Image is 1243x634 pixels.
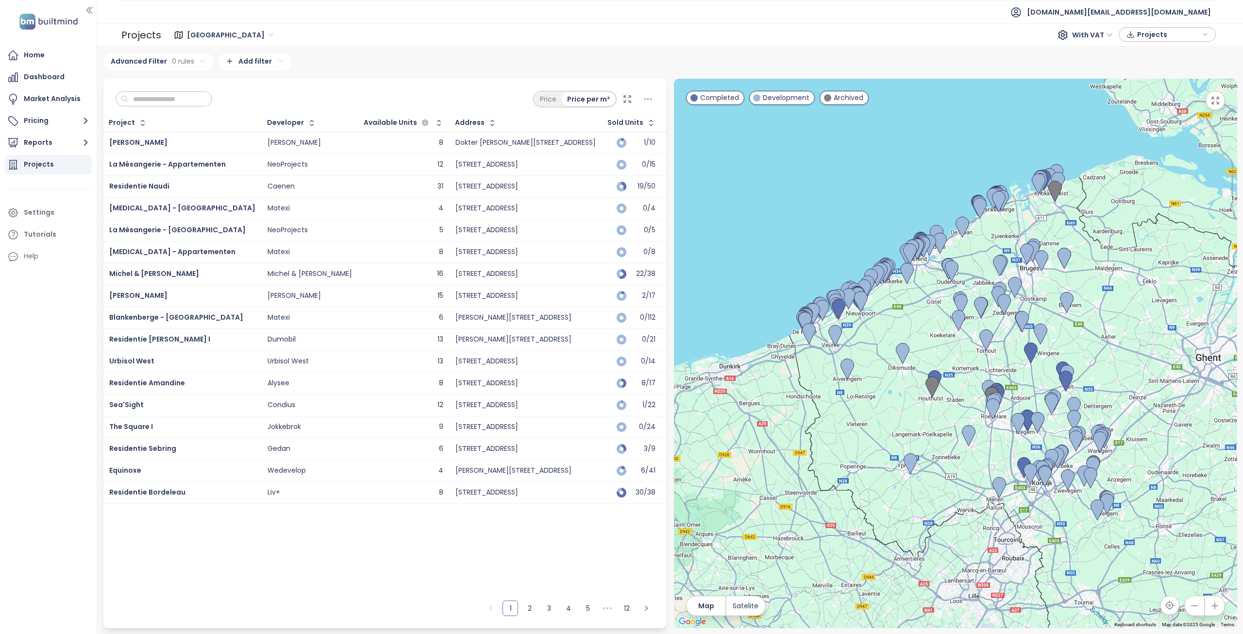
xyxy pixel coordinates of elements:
div: Developer [267,120,304,126]
div: 6 [439,445,443,453]
div: Project [109,120,135,126]
div: Market Analysis [24,93,81,105]
span: La Mésangerie - Appartementen [109,159,226,169]
div: 0/24 [631,424,655,430]
span: Residentie Bordeleau [109,487,185,497]
div: 13 [437,335,443,344]
div: 12 [437,160,443,169]
a: The Square I [109,422,153,431]
a: Settings [5,203,92,223]
div: [PERSON_NAME] [268,291,321,300]
div: 0/8 [631,249,655,255]
div: [STREET_ADDRESS] [455,379,518,388]
div: 8 [439,138,443,147]
li: 12 [619,600,635,616]
div: [PERSON_NAME][STREET_ADDRESS] [455,466,571,475]
div: 0/112 [631,314,655,321]
div: Jokkebrok [268,423,301,431]
a: Urbisol West [109,356,154,366]
div: Dashboard [24,71,65,83]
div: 6 [439,313,443,322]
div: 9 [439,423,443,431]
div: Settings [24,206,54,219]
a: 4 [561,601,576,616]
div: [STREET_ADDRESS] [455,204,518,213]
span: Residentie Amandine [109,378,185,388]
div: [STREET_ADDRESS] [455,401,518,410]
div: Address [455,120,485,126]
div: 22/38 [631,271,655,277]
span: Map [698,600,714,611]
li: 2 [522,600,538,616]
div: Tutorials [24,228,56,240]
span: Equinoxe [109,465,141,475]
div: Matexi [268,313,290,322]
div: [STREET_ADDRESS] [455,357,518,366]
a: Dashboard [5,68,92,87]
a: Residentie Naudi [109,181,169,191]
a: Home [5,46,92,65]
li: Next Page [638,600,654,616]
a: Tutorials [5,225,92,244]
div: 1/10 [631,139,655,146]
a: Projects [5,155,92,174]
span: Completed [700,92,739,103]
li: Previous Page [483,600,499,616]
div: Dumobil [268,335,296,344]
div: 8 [439,488,443,497]
div: [STREET_ADDRESS] [455,291,518,300]
span: Development [763,92,809,103]
div: 4 [438,204,443,213]
div: Add filter [218,53,291,71]
div: [STREET_ADDRESS] [455,182,518,191]
div: [STREET_ADDRESS] [455,488,518,497]
div: [STREET_ADDRESS] [455,423,518,431]
div: 13 [437,357,443,366]
div: 31 [437,182,443,191]
div: Alysee [268,379,289,388]
div: [PERSON_NAME][STREET_ADDRESS] [455,335,571,344]
div: 0/21 [631,336,655,343]
div: Price per m² [562,92,615,106]
div: NeoProjects [268,226,308,235]
div: 30/38 [631,489,655,496]
span: Map data ©2025 Google [1162,622,1215,627]
div: button [1124,27,1210,42]
div: 1/22 [631,402,655,408]
div: 0/5 [631,227,655,233]
div: Matexi [268,204,290,213]
div: NeoProjects [268,160,308,169]
button: Keyboard shortcuts [1114,621,1156,628]
a: [PERSON_NAME] [109,291,168,300]
a: Sea'Sight [109,400,144,410]
div: 16 [437,270,443,278]
div: Projects [121,25,161,45]
div: 8/17 [631,380,655,386]
a: [PERSON_NAME] [109,137,168,147]
a: 1 [503,601,518,616]
a: [MEDICAL_DATA] - [GEOGRAPHIC_DATA] [109,203,255,213]
a: [MEDICAL_DATA] - Appartementen [109,247,235,257]
div: Urbisol West [268,357,309,366]
div: Caenen [268,182,295,191]
div: 0/4 [631,205,655,211]
a: Blankenberge - [GEOGRAPHIC_DATA] [109,312,243,322]
li: 1 [503,600,518,616]
button: left [483,600,499,616]
span: Satelite [733,600,758,611]
div: [STREET_ADDRESS] [455,270,518,278]
div: 19/50 [631,183,655,189]
a: Residentie [PERSON_NAME] I [109,334,210,344]
span: right [643,605,649,611]
div: Projects [24,158,54,171]
span: left [488,605,494,611]
div: Wedevelop [268,466,306,475]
